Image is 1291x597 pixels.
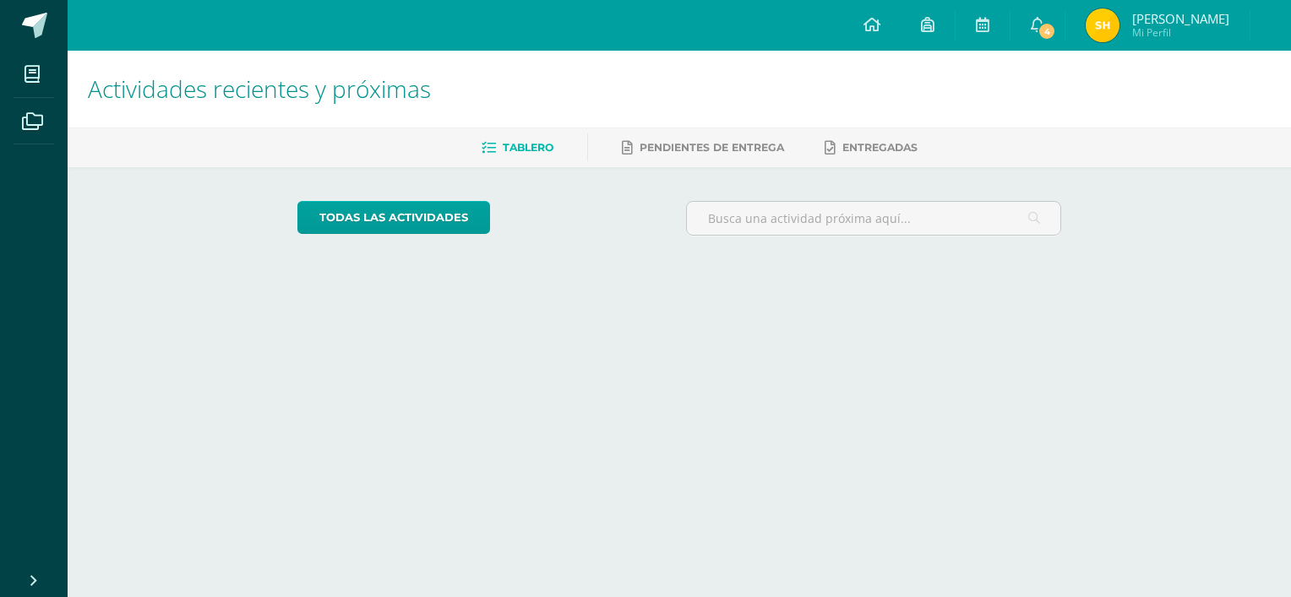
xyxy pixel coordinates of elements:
[640,141,784,154] span: Pendientes de entrega
[1132,25,1229,40] span: Mi Perfil
[503,141,553,154] span: Tablero
[1132,10,1229,27] span: [PERSON_NAME]
[842,141,918,154] span: Entregadas
[622,134,784,161] a: Pendientes de entrega
[687,202,1061,235] input: Busca una actividad próxima aquí...
[88,73,431,105] span: Actividades recientes y próximas
[482,134,553,161] a: Tablero
[825,134,918,161] a: Entregadas
[297,201,490,234] a: todas las Actividades
[1038,22,1056,41] span: 4
[1086,8,1119,42] img: a2e08534bc48d0f19886b4cebc1aa8ba.png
